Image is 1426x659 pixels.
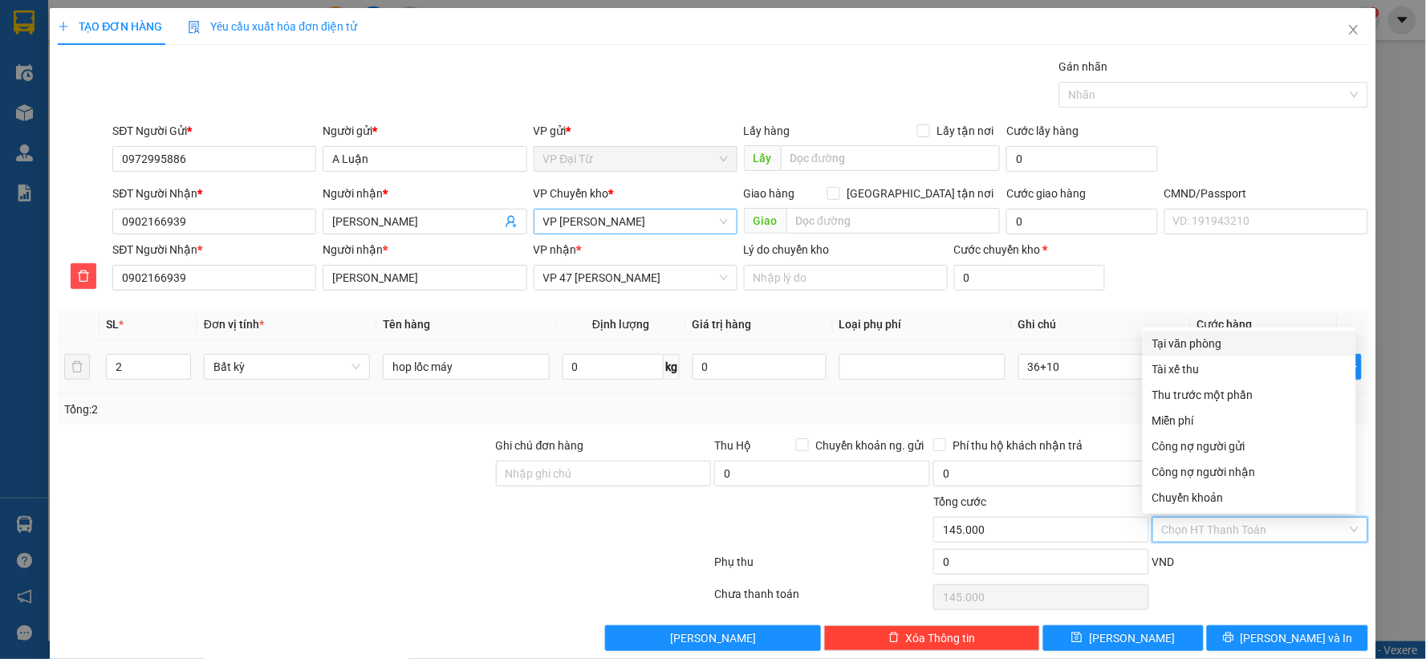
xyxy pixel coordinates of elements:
span: Tên hàng [383,318,430,331]
span: VP Chuyển kho [534,187,609,200]
span: user-add [505,215,518,228]
div: SĐT Người Gửi [112,122,316,140]
span: [GEOGRAPHIC_DATA] tận nơi [840,185,1000,202]
div: Cước gửi hàng sẽ được ghi vào công nợ của người gửi [1143,433,1356,459]
div: Công nợ người nhận [1152,463,1347,481]
label: Cước lấy hàng [1006,124,1079,137]
span: Đơn vị tính [204,318,264,331]
span: Cước hàng [1197,318,1253,331]
div: Phụ thu [713,553,932,581]
div: CMND/Passport [1164,185,1368,202]
span: TẠO ĐƠN HÀNG [58,20,162,33]
span: delete [888,632,900,645]
span: VP Hoàng Gia [543,209,728,234]
label: Gán nhãn [1059,60,1108,73]
span: [PERSON_NAME] [1089,629,1175,647]
input: SĐT người nhận [112,265,316,291]
div: Tại văn phòng [1152,335,1347,352]
input: 0 [693,354,827,380]
button: delete [71,263,96,289]
span: Bất kỳ [213,355,360,379]
span: Giao hàng [744,187,795,200]
div: Tổng: 2 [64,401,550,418]
span: Giao [744,208,786,234]
span: Lấy tận nơi [930,122,1000,140]
span: delete [71,270,95,283]
button: save[PERSON_NAME] [1043,625,1205,651]
input: Ghi Chú [1018,354,1184,380]
span: Lấy hàng [744,124,790,137]
button: printer[PERSON_NAME] và In [1207,625,1368,651]
button: [PERSON_NAME] [605,625,821,651]
span: Lấy [744,145,781,171]
span: plus [58,21,69,32]
span: Chuyển khoản ng. gửi [809,437,930,454]
div: Miễn phí [1152,412,1347,429]
button: Close [1331,8,1376,53]
div: Tài xế thu [1152,360,1347,378]
label: Ghi chú đơn hàng [496,439,584,452]
div: Thu trước một phần [1152,386,1347,404]
img: icon [188,21,201,34]
input: Cước giao hàng [1006,209,1158,234]
input: Dọc đường [786,208,1001,234]
div: Chưa thanh toán [713,585,932,613]
span: [PERSON_NAME] [670,629,756,647]
span: Định lượng [592,318,649,331]
div: Chuyển khoản [1152,489,1347,506]
div: Cước chuyển kho [954,241,1106,258]
label: Cước giao hàng [1006,187,1086,200]
input: VD: Bàn, Ghế [383,354,549,380]
span: Giá trị hàng [693,318,752,331]
button: delete [64,354,90,380]
input: Ghi chú đơn hàng [496,461,712,486]
span: VP 47 Trần Khát Chân [543,266,728,290]
span: SL [106,318,119,331]
span: [PERSON_NAME] và In [1241,629,1353,647]
input: Lý do chuyển kho [744,265,948,291]
div: Người nhận [323,185,526,202]
input: Dọc đường [781,145,1001,171]
span: kg [664,354,680,380]
div: SĐT Người Nhận [112,241,316,258]
div: SĐT Người Nhận [112,185,316,202]
span: printer [1223,632,1234,645]
div: Người gửi [323,122,526,140]
input: Cước lấy hàng [1006,146,1158,172]
span: close [1347,23,1360,36]
span: VND [1152,555,1175,568]
span: VP Đại Từ [543,147,728,171]
div: VP gửi [534,122,737,140]
span: Yêu cầu xuất hóa đơn điện tử [188,20,357,33]
button: deleteXóa Thông tin [824,625,1040,651]
span: VP nhận [534,243,577,256]
input: Tên người nhận [323,265,526,291]
span: Phí thu hộ khách nhận trả [946,437,1089,454]
th: Ghi chú [1012,309,1191,340]
span: Xóa Thông tin [906,629,976,647]
span: Thu Hộ [714,439,751,452]
div: Cước gửi hàng sẽ được ghi vào công nợ của người nhận [1143,459,1356,485]
label: Lý do chuyển kho [744,243,830,256]
span: save [1071,632,1083,645]
div: Công nợ người gửi [1152,437,1347,455]
span: Tổng cước [933,495,986,508]
th: Loại phụ phí [833,309,1012,340]
div: Người nhận [323,241,526,258]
